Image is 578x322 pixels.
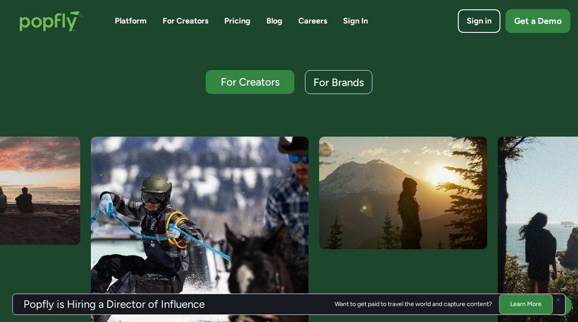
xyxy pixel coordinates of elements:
a: Platform [115,16,147,27]
a: Blog [266,16,282,27]
a: Pricing [224,16,250,27]
a: Careers [298,16,327,27]
a: Get a Demo [505,9,570,33]
h3: Popfly is Hiring a Director of Influence [23,299,205,310]
a: For Brands [305,70,372,94]
div: Get a Demo [514,15,562,27]
div: For Creators [214,76,286,87]
a: Sign in [458,9,500,33]
a: home [11,2,94,40]
a: Learn More [499,295,553,314]
div: Sign in [467,16,492,27]
div: For Brands [313,77,364,88]
a: For Creators [206,70,294,94]
a: For Creators [163,16,208,27]
div: Want to get paid to travel the world and capture content? [335,301,492,308]
a: Sign In [343,16,368,27]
